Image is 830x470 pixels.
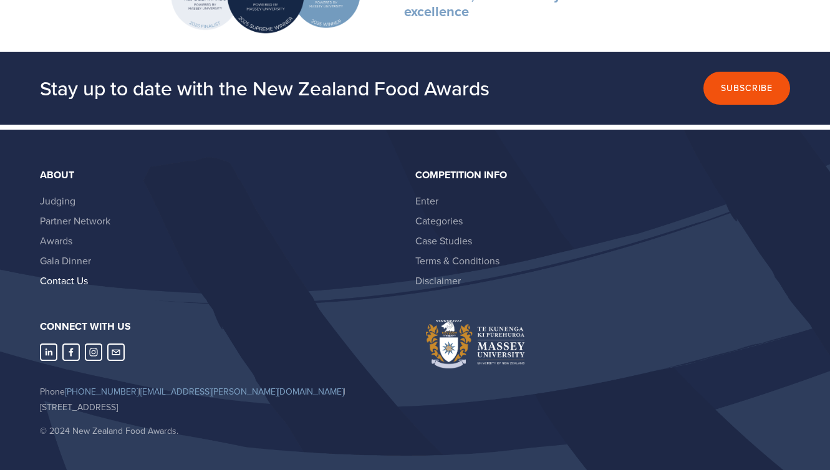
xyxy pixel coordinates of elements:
[62,343,80,361] a: Abbie Harris
[415,214,463,228] a: Categories
[40,384,405,415] p: Phone | | [STREET_ADDRESS]
[40,194,75,208] a: Judging
[40,214,110,228] a: Partner Network
[40,170,405,181] div: About
[415,274,461,287] a: Disclaimer
[415,254,499,267] a: Terms & Conditions
[40,343,57,361] a: LinkedIn
[85,343,102,361] a: Instagram
[40,234,72,247] a: Awards
[40,75,533,100] h2: Stay up to date with the New Zealand Food Awards
[415,234,472,247] a: Case Studies
[415,170,780,181] div: Competition Info
[65,385,138,398] a: [PHONE_NUMBER]
[140,385,344,398] a: [EMAIL_ADDRESS][PERSON_NAME][DOMAIN_NAME]
[40,274,88,287] a: Contact Us
[40,254,91,267] a: Gala Dinner
[107,343,125,361] a: nzfoodawards@massey.ac.nz
[703,72,790,105] button: Subscribe
[40,423,405,439] p: © 2024 New Zealand Food Awards.
[415,194,438,208] a: Enter
[40,320,405,333] h3: Connect with us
